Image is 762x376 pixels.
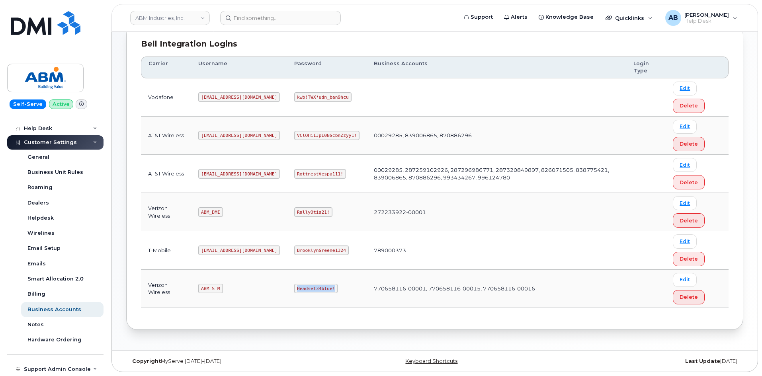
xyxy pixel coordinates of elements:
[130,11,210,25] a: ABM Industries, Inc.
[680,140,698,148] span: Delete
[367,270,626,308] td: 770658116-00001, 770658116-00015, 770658116-00016
[680,102,698,109] span: Delete
[668,13,678,23] span: AB
[673,213,705,228] button: Delete
[198,284,223,293] code: ABM_S_M
[367,155,626,193] td: 00029285, 287259102926, 287296986771, 287320849897, 826071505, 838775421, 839006865, 870886296, 9...
[141,78,191,117] td: Vodafone
[126,358,332,364] div: MyServe [DATE]–[DATE]
[673,196,697,210] a: Edit
[600,10,658,26] div: Quicklinks
[294,245,348,255] code: BrooklynGreene1324
[673,290,705,304] button: Delete
[198,169,280,179] code: [EMAIL_ADDRESS][DOMAIN_NAME]
[673,234,697,248] a: Edit
[141,38,729,50] div: Bell Integration Logins
[511,13,528,21] span: Alerts
[198,207,223,217] code: ABM_DMI
[198,92,280,102] code: [EMAIL_ADDRESS][DOMAIN_NAME]
[141,56,191,78] th: Carrier
[680,217,698,224] span: Delete
[537,358,743,364] div: [DATE]
[198,245,280,255] code: [EMAIL_ADDRESS][DOMAIN_NAME]
[498,9,533,25] a: Alerts
[680,255,698,263] span: Delete
[673,273,697,287] a: Edit
[191,56,287,78] th: Username
[680,179,698,186] span: Delete
[294,284,338,293] code: Headset34blue!
[615,15,644,21] span: Quicklinks
[673,252,705,266] button: Delete
[684,12,729,18] span: [PERSON_NAME]
[673,175,705,189] button: Delete
[367,193,626,231] td: 272233922-00001
[198,131,280,140] code: [EMAIL_ADDRESS][DOMAIN_NAME]
[673,158,697,172] a: Edit
[220,11,341,25] input: Find something...
[367,56,626,78] th: Business Accounts
[367,117,626,155] td: 00029285, 839006865, 870886296
[367,231,626,269] td: 789000373
[405,358,457,364] a: Keyboard Shortcuts
[680,293,698,301] span: Delete
[141,270,191,308] td: Verizon Wireless
[141,155,191,193] td: AT&T Wireless
[294,92,351,102] code: kwb!TWX*udn_ban9hcu
[673,99,705,113] button: Delete
[294,207,332,217] code: RallyOtis21!
[626,56,666,78] th: Login Type
[471,13,493,21] span: Support
[684,18,729,24] span: Help Desk
[660,10,743,26] div: Alex Bradshaw
[132,358,161,364] strong: Copyright
[685,358,720,364] strong: Last Update
[533,9,599,25] a: Knowledge Base
[673,120,697,134] a: Edit
[545,13,594,21] span: Knowledge Base
[673,82,697,95] a: Edit
[141,193,191,231] td: Verizon Wireless
[287,56,367,78] th: Password
[458,9,498,25] a: Support
[673,137,705,151] button: Delete
[294,131,360,140] code: VClOHiIJpL0NGcbnZzyy1!
[294,169,346,179] code: RottnestVespa111!
[141,117,191,155] td: AT&T Wireless
[141,231,191,269] td: T-Mobile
